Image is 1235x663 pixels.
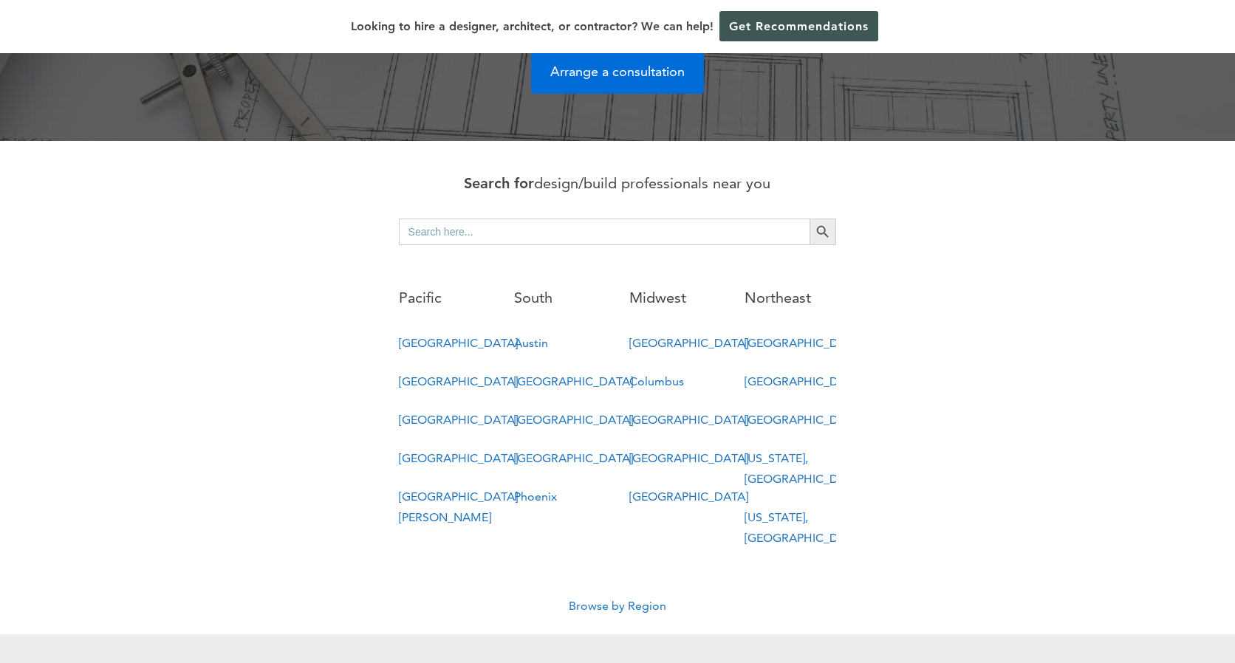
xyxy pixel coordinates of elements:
[399,451,518,465] a: [GEOGRAPHIC_DATA]
[514,336,548,350] a: Austin
[399,489,518,524] a: [GEOGRAPHIC_DATA][PERSON_NAME]
[399,374,518,388] a: [GEOGRAPHIC_DATA]
[745,374,863,388] a: [GEOGRAPHIC_DATA]
[745,510,863,545] a: [US_STATE], [GEOGRAPHIC_DATA]
[745,285,836,311] p: Northeast
[719,11,878,41] a: Get Recommendations
[629,451,748,465] a: [GEOGRAPHIC_DATA]
[399,413,518,427] a: [GEOGRAPHIC_DATA]
[745,451,863,486] a: [US_STATE], [GEOGRAPHIC_DATA]
[514,285,606,311] p: South
[745,413,863,427] a: [GEOGRAPHIC_DATA]
[629,336,748,350] a: [GEOGRAPHIC_DATA]
[514,413,633,427] a: [GEOGRAPHIC_DATA]
[514,489,557,504] a: Phoenix
[531,49,704,94] a: Arrange a consultation
[815,224,831,240] svg: Search
[399,336,518,350] a: [GEOGRAPHIC_DATA]
[951,557,1217,645] iframe: Drift Widget Chat Controller
[569,599,666,613] a: Browse by Region
[745,336,863,350] a: [GEOGRAPHIC_DATA]
[514,374,633,388] a: [GEOGRAPHIC_DATA]
[629,374,684,388] a: Columbus
[399,285,490,311] p: Pacific
[629,285,721,311] p: Midwest
[629,489,748,504] a: [GEOGRAPHIC_DATA]
[464,174,534,192] strong: Search for
[399,171,837,196] p: design/build professionals near you
[514,451,633,465] a: [GEOGRAPHIC_DATA]
[629,413,748,427] a: [GEOGRAPHIC_DATA]
[399,219,810,245] input: Search here...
